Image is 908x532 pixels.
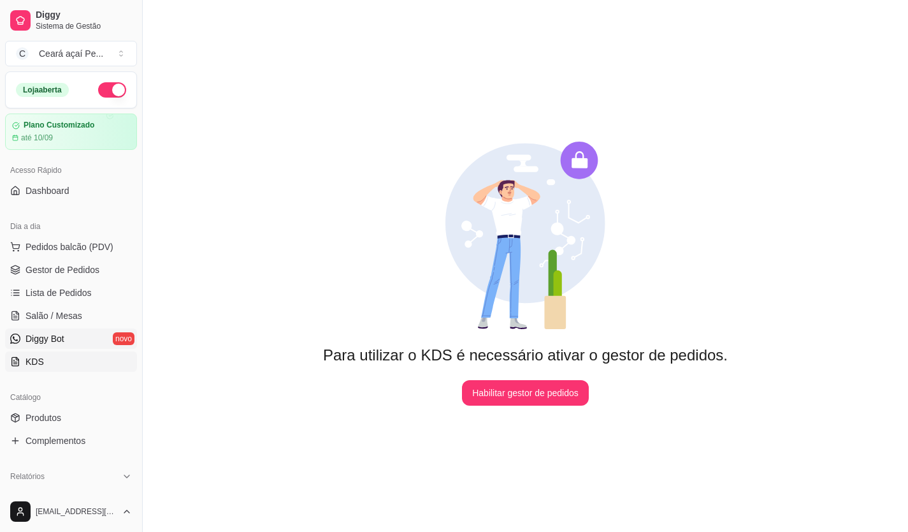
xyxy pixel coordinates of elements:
span: Sistema de Gestão [36,21,132,31]
article: Plano Customizado [24,121,94,130]
div: Dia a dia [5,216,137,237]
button: Alterar Status [98,82,126,98]
span: C [16,47,29,60]
a: Relatórios de vendas [5,487,137,507]
a: Dashboard [5,181,137,201]
a: Plano Customizadoaté 10/09 [5,114,137,150]
span: Diggy Bot [25,332,64,345]
span: Produtos [25,411,61,424]
a: KDS [5,351,137,372]
div: Ceará açaí Pe ... [39,47,103,60]
span: Relatórios de vendas [25,491,110,503]
a: Gestor de Pedidos [5,260,137,280]
a: DiggySistema de Gestão [5,5,137,36]
div: Catálogo [5,387,137,408]
a: Produtos [5,408,137,428]
span: Gestor de Pedidos [25,263,99,276]
span: Lista de Pedidos [25,286,92,299]
div: Acesso Rápido [5,160,137,181]
span: Pedidos balcão (PDV) [25,240,113,253]
a: Lista de Pedidos [5,283,137,303]
div: Loja aberta [16,83,69,97]
button: Select a team [5,41,137,66]
button: [EMAIL_ADDRESS][DOMAIN_NAME] [5,496,137,527]
div: Para utilizar o KDS é necessário ativar o gestor de pedidos. [323,345,728,366]
span: [EMAIL_ADDRESS][DOMAIN_NAME] [36,506,117,517]
span: Diggy [36,10,132,21]
a: Salão / Mesas [5,306,137,326]
span: Salão / Mesas [25,309,82,322]
span: Dashboard [25,184,69,197]
span: Relatórios [10,471,45,482]
button: Pedidos balcão (PDV) [5,237,137,257]
a: Diggy Botnovo [5,329,137,349]
article: até 10/09 [21,133,53,143]
span: Complementos [25,434,85,447]
a: Complementos [5,431,137,451]
button: Habilitar gestor de pedidos [462,380,589,406]
span: KDS [25,355,44,368]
